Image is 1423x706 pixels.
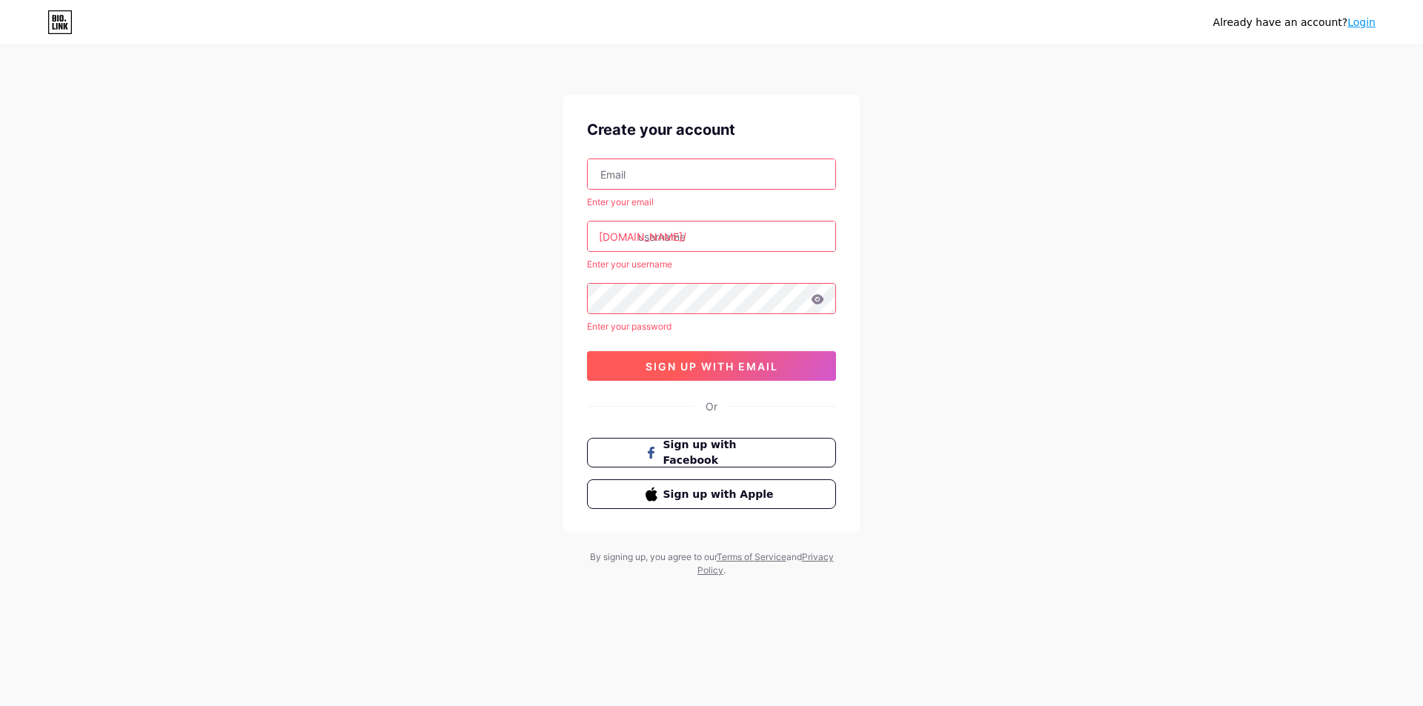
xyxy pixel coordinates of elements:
[587,196,836,209] div: Enter your email
[587,479,836,509] button: Sign up with Apple
[588,222,835,251] input: username
[717,551,786,562] a: Terms of Service
[663,487,778,502] span: Sign up with Apple
[586,550,837,577] div: By signing up, you agree to our and .
[1347,16,1376,28] a: Login
[587,438,836,467] button: Sign up with Facebook
[587,351,836,381] button: sign up with email
[587,320,836,333] div: Enter your password
[587,119,836,141] div: Create your account
[588,159,835,189] input: Email
[1213,15,1376,30] div: Already have an account?
[587,258,836,271] div: Enter your username
[599,229,686,244] div: [DOMAIN_NAME]/
[646,360,778,373] span: sign up with email
[706,399,717,414] div: Or
[663,437,778,468] span: Sign up with Facebook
